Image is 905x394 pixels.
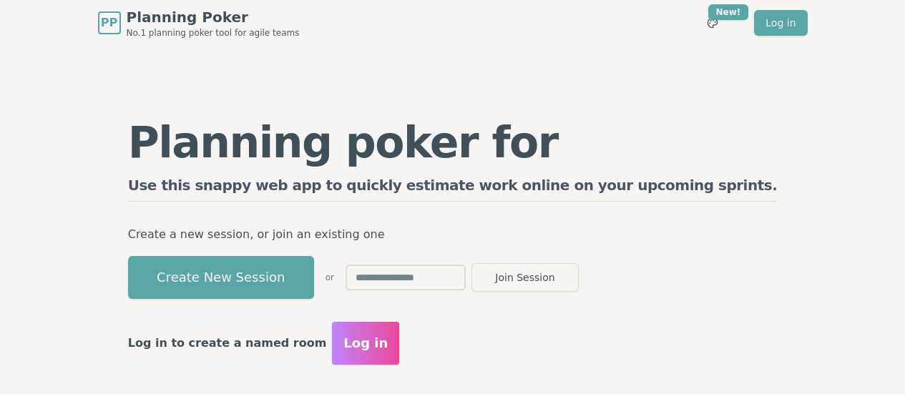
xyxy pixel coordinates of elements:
[128,175,778,202] h2: Use this snappy web app to quickly estimate work online on your upcoming sprints.
[700,10,725,36] button: New!
[127,7,300,27] span: Planning Poker
[128,121,778,164] h1: Planning poker for
[326,272,334,283] span: or
[127,27,300,39] span: No.1 planning poker tool for agile teams
[708,4,749,20] div: New!
[101,14,117,31] span: PP
[128,256,314,299] button: Create New Session
[754,10,807,36] a: Log in
[128,333,327,353] p: Log in to create a named room
[471,263,579,292] button: Join Session
[128,225,778,245] p: Create a new session, or join an existing one
[332,322,399,365] button: Log in
[343,333,388,353] span: Log in
[98,7,300,39] a: PPPlanning PokerNo.1 planning poker tool for agile teams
